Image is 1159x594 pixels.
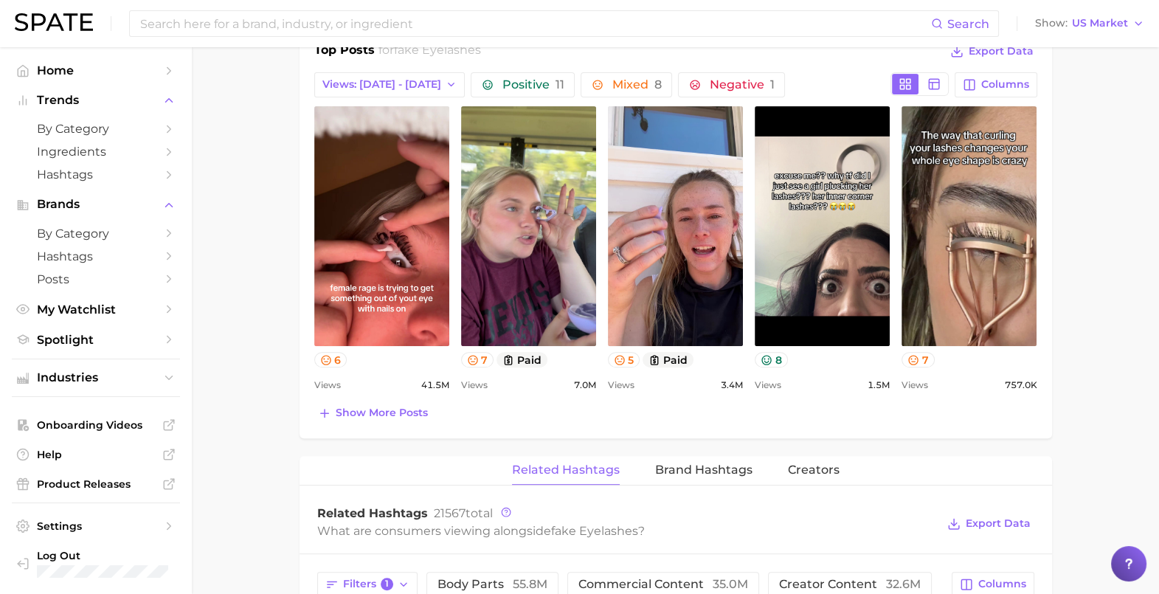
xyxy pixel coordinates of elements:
button: 7 [902,352,935,367]
a: Hashtags [12,163,180,186]
span: Views: [DATE] - [DATE] [322,78,441,91]
h1: Top Posts [314,41,375,63]
img: SPATE [15,13,93,31]
button: Trends [12,89,180,111]
button: Columns [955,72,1037,97]
button: Brands [12,193,180,215]
div: What are consumers viewing alongside ? [317,521,937,541]
button: 6 [314,352,347,367]
span: Brands [37,198,155,211]
a: Help [12,443,180,466]
span: 41.5m [421,376,449,394]
span: Negative [709,79,774,91]
span: Views [461,376,488,394]
a: Spotlight [12,328,180,351]
span: creator content [779,579,921,590]
button: ShowUS Market [1031,14,1148,33]
span: fake eyelashes [551,524,638,538]
span: Views [755,376,781,394]
span: Views [608,376,634,394]
a: Home [12,59,180,82]
span: Mixed [612,79,661,91]
span: by Category [37,122,155,136]
span: US Market [1072,19,1128,27]
span: Home [37,63,155,77]
a: Log out. Currently logged in with e-mail jefeinstein@elfbeauty.com. [12,545,180,582]
button: Show more posts [314,403,432,424]
span: 1 [381,578,394,591]
span: Related Hashtags [512,463,620,477]
span: 1.5m [868,376,890,394]
span: Industries [37,371,155,384]
span: My Watchlist [37,303,155,317]
button: 7 [461,352,494,367]
span: Search [947,17,989,31]
span: 3.4m [721,376,743,394]
a: Ingredients [12,140,180,163]
a: Onboarding Videos [12,414,180,436]
span: 21567 [434,506,466,520]
span: total [434,506,493,520]
span: Hashtags [37,249,155,263]
span: Show [1035,19,1068,27]
a: Product Releases [12,473,180,495]
span: 11 [555,77,564,91]
span: Filters [343,578,394,591]
span: 8 [654,77,661,91]
span: Product Releases [37,477,155,491]
span: Brand Hashtags [655,463,753,477]
span: Show more posts [336,407,428,419]
span: Columns [981,78,1029,91]
button: Export Data [944,514,1034,534]
span: commercial content [578,579,748,590]
span: by Category [37,227,155,241]
a: Posts [12,268,180,291]
span: Onboarding Videos [37,418,155,432]
button: 5 [608,352,640,367]
button: 8 [755,352,788,367]
input: Search here for a brand, industry, or ingredient [139,11,931,36]
span: Ingredients [37,145,155,159]
a: Hashtags [12,245,180,268]
button: paid [497,352,547,367]
span: body parts [437,579,547,590]
span: Help [37,448,155,461]
span: Export Data [966,517,1031,530]
span: Trends [37,94,155,107]
span: Creators [788,463,840,477]
span: Views [314,376,341,394]
span: 32.6m [886,577,921,591]
span: Columns [978,578,1026,590]
a: by Category [12,222,180,245]
button: Industries [12,367,180,389]
span: 35.0m [713,577,748,591]
span: 757.0k [1004,376,1037,394]
button: Export Data [947,41,1037,62]
a: by Category [12,117,180,140]
span: Settings [37,519,155,533]
h2: for [378,41,481,63]
a: Settings [12,515,180,537]
button: Views: [DATE] - [DATE] [314,72,466,97]
span: Positive [502,79,564,91]
a: My Watchlist [12,298,180,321]
span: 55.8m [513,577,547,591]
span: 1 [769,77,774,91]
span: Posts [37,272,155,286]
span: 7.0m [574,376,596,394]
span: Export Data [969,45,1034,58]
span: Related Hashtags [317,506,428,520]
button: paid [643,352,693,367]
span: Spotlight [37,333,155,347]
span: fake eyelashes [394,43,481,57]
span: Views [902,376,928,394]
span: Hashtags [37,168,155,182]
span: Log Out [37,549,174,562]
